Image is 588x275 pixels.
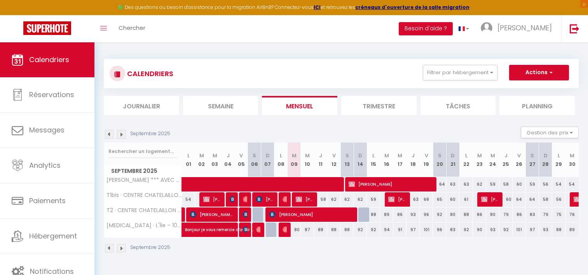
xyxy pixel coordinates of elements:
div: 64 [513,192,526,207]
div: 54 [565,177,579,191]
a: [PERSON_NAME] [182,207,186,222]
li: Semaine [183,96,258,115]
abbr: S [438,152,441,159]
th: 28 [539,143,552,177]
abbr: L [280,152,282,159]
span: Calendriers [29,55,69,64]
abbr: S [345,152,349,159]
div: 89 [565,223,579,237]
th: 11 [314,143,327,177]
img: ... [481,22,492,34]
div: 65 [433,192,446,207]
span: Chercher [119,24,145,32]
th: 27 [526,143,539,177]
th: 24 [486,143,499,177]
input: Rechercher un logement... [108,144,177,158]
th: 12 [327,143,340,177]
div: 101 [513,223,526,237]
abbr: M [477,152,482,159]
span: [PERSON_NAME] [243,192,247,207]
div: 88 [367,207,380,222]
div: 79 [539,207,552,222]
span: Septembre 2025 [104,165,181,177]
abbr: D [451,152,455,159]
div: 62 [327,192,340,207]
strong: créneaux d'ouverture de la salle migration [355,4,469,10]
div: 80 [288,223,301,237]
div: 92 [354,223,367,237]
div: 91 [393,223,407,237]
abbr: J [227,152,230,159]
div: 54 [182,192,195,207]
div: 64 [526,192,539,207]
th: 29 [552,143,565,177]
span: [PERSON_NAME] [283,222,287,237]
abbr: M [292,152,297,159]
abbr: M [490,152,495,159]
div: 86 [393,207,407,222]
th: 25 [499,143,513,177]
span: Bonjour, Nous serons 2 personnes pour une nuit [PERSON_NAME] [256,222,260,237]
div: 86 [513,207,526,222]
th: 03 [208,143,222,177]
abbr: L [465,152,468,159]
div: 96 [420,207,433,222]
div: 83 [526,207,539,222]
div: 88 [340,223,354,237]
div: 61 [459,192,473,207]
div: 87 [301,223,314,237]
a: ... [PERSON_NAME] [475,15,562,42]
span: [PERSON_NAME] [230,192,234,207]
li: Trimestre [341,96,417,115]
button: Filtrer par hébergement [423,65,497,80]
div: 97 [526,223,539,237]
span: [MEDICAL_DATA] · L'Île – 100m plage – Parking – Terrasse & BBQ [105,223,183,228]
div: 60 [499,192,513,207]
span: [PERSON_NAME] [256,192,274,207]
div: 92 [367,223,380,237]
span: [PERSON_NAME] [296,192,313,207]
abbr: M [398,152,402,159]
div: 80 [446,207,459,222]
div: 80 [486,207,499,222]
th: 22 [459,143,473,177]
div: 83 [446,223,459,237]
abbr: M [570,152,574,159]
p: Septembre 2025 [130,130,170,137]
abbr: V [425,152,428,159]
button: Gestion des prix [521,127,579,138]
div: 58 [314,192,327,207]
li: Tâches [420,96,496,115]
span: [PERSON_NAME] [243,207,247,222]
abbr: S [530,152,534,159]
span: Analytics [29,160,61,170]
span: LICINIO Bonjour Nous souhaiterions quitter l'appartement [DATE] midi ou 11h afin de profiter au m... [243,222,247,237]
th: 01 [182,143,195,177]
div: 63 [407,192,420,207]
div: 75 [552,207,565,222]
th: 18 [407,143,420,177]
button: Besoin d'aide ? [399,22,453,35]
div: 93 [539,223,552,237]
span: [PERSON_NAME] noret [190,207,234,222]
div: 59 [367,192,380,207]
abbr: J [504,152,508,159]
abbr: V [332,152,336,159]
th: 26 [513,143,526,177]
span: [PERSON_NAME] [283,192,287,207]
th: 06 [248,143,261,177]
div: 63 [446,177,459,191]
a: ICI [314,4,321,10]
span: [PERSON_NAME] *** AVEC COUR PROCHE PLAGE ET [GEOGRAPHIC_DATA] [105,177,183,183]
abbr: M [199,152,204,159]
th: 04 [222,143,235,177]
div: 94 [380,223,393,237]
span: Paiements [29,196,66,205]
span: [PERSON_NAME] [349,177,432,191]
abbr: J [412,152,415,159]
div: 90 [473,223,486,237]
th: 19 [420,143,433,177]
img: Super Booking [23,21,71,35]
div: 76 [565,207,579,222]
